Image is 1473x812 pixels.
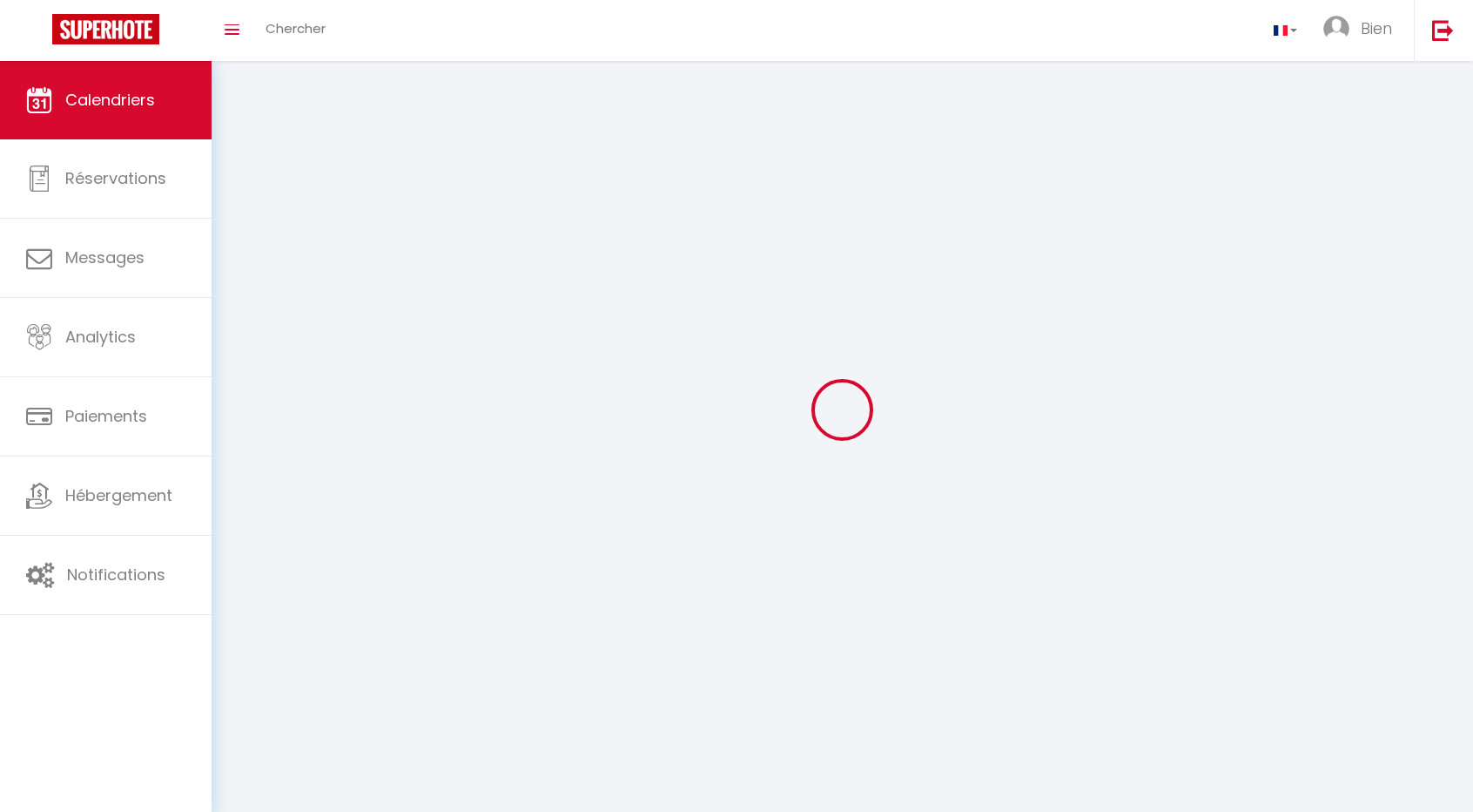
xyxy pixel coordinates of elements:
[65,167,166,189] span: Réservations
[65,89,155,111] span: Calendriers
[52,14,159,44] img: Super Booking
[266,19,326,37] span: Chercher
[67,564,165,585] span: Notifications
[65,405,147,427] span: Paiements
[1432,19,1454,41] img: logout
[1323,16,1349,42] img: ...
[1400,739,1473,812] iframe: LiveChat chat widget
[65,484,172,506] span: Hébergement
[1361,17,1392,39] span: Bien
[65,247,145,268] span: Messages
[65,326,136,348] span: Analytics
